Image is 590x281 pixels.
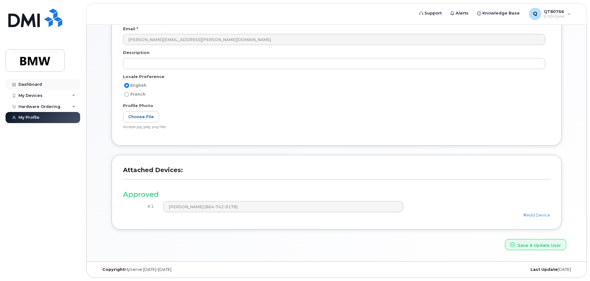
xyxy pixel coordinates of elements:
[531,267,558,272] strong: Last Update
[523,213,550,217] a: Add Device
[123,125,545,130] div: Accepts jpg, jpeg, png files
[123,191,550,198] h3: Approved
[128,204,154,209] h4: #1
[544,14,564,19] span: Employee
[123,50,150,56] label: Description
[416,267,576,272] div: [DATE]
[123,74,164,80] label: Locale Preference
[424,10,442,16] span: Support
[130,92,145,97] span: French
[124,83,129,88] input: English
[415,7,446,19] a: Support
[446,7,473,19] a: Alerts
[123,103,153,109] label: Profile Photo
[544,9,564,14] span: QT80766
[482,10,520,16] span: Knowledge Base
[123,166,550,180] h3: Attached Devices:
[456,10,469,16] span: Alerts
[102,267,125,272] strong: Copyright
[473,7,524,19] a: Knowledge Base
[124,92,129,97] input: French
[98,267,257,272] div: MyServe [DATE]–[DATE]
[525,8,575,20] div: QT80766
[123,111,159,122] label: Choose File
[123,26,138,32] label: Email *
[505,239,566,250] button: Save & Update User
[130,83,146,88] span: English
[533,10,537,18] span: Q
[563,254,585,276] iframe: Messenger Launcher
